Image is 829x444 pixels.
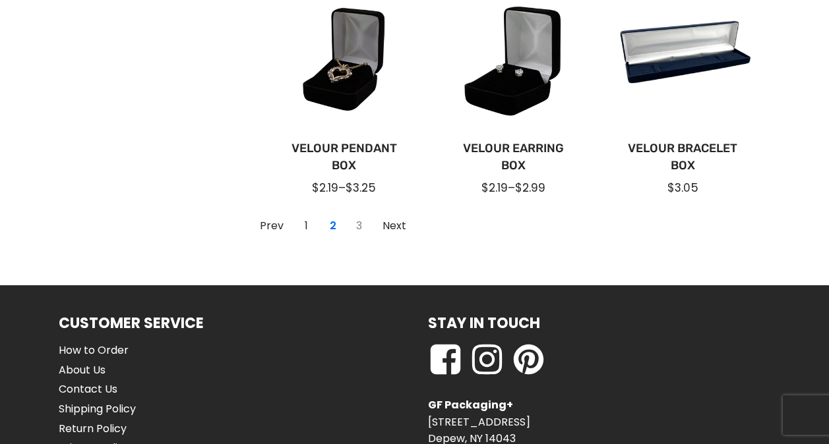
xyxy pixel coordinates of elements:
nav: Page navigation [250,213,416,239]
div: – [450,180,577,196]
a: Contact Us [59,381,160,398]
a: Shipping Policy [59,401,160,418]
a: Velour Pendant Box [281,140,408,173]
a: How to Order [59,342,160,359]
h1: Customer Service [59,312,204,335]
a: Go to Page 1 [296,215,317,236]
a: Go to Page 3 [375,215,414,236]
a: Velour Bracelet Box [619,140,747,173]
h1: Stay in Touch [428,312,540,335]
strong: GF Packaging+ [428,397,513,412]
span: $2.19 [481,180,508,196]
a: Velour Earring Box [450,140,577,173]
span: $2.19 [312,180,338,196]
a: Return Policy [59,420,160,437]
div: – [281,180,408,196]
a: Current Page, Page 2 [322,215,344,236]
span: $3.25 [346,180,376,196]
a: About Us [59,362,160,379]
a: Go to Page 3 [349,215,370,236]
div: $3.05 [619,180,747,196]
span: $2.99 [515,180,545,196]
a: Go to Page 1 [253,215,291,236]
